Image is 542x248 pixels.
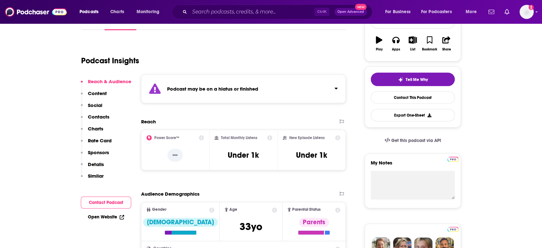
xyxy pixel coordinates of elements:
[392,48,400,51] div: Apps
[167,149,183,162] p: --
[289,136,325,140] h2: New Episode Listens
[520,5,534,19] img: User Profile
[406,77,428,82] span: Tell Me Why
[81,161,104,173] button: Details
[167,86,258,92] strong: Podcast may be on a hiatus or finished
[132,7,168,17] button: open menu
[141,119,156,125] h2: Reach
[438,32,455,55] button: Share
[81,149,109,161] button: Sponsors
[421,7,452,16] span: For Podcasters
[502,6,512,17] a: Show notifications dropdown
[141,191,199,197] h2: Audience Demographics
[447,226,459,232] a: Pro website
[137,7,159,16] span: Monitoring
[387,32,404,55] button: Apps
[410,48,415,51] div: List
[81,197,131,208] button: Contact Podcast
[529,5,534,10] svg: Add a profile image
[371,160,455,171] label: My Notes
[88,78,131,84] p: Reach & Audience
[404,32,421,55] button: List
[81,102,102,114] button: Social
[143,218,218,227] div: [DEMOGRAPHIC_DATA]
[520,5,534,19] button: Show profile menu
[190,7,314,17] input: Search podcasts, credits, & more...
[88,161,104,167] p: Details
[421,32,438,55] button: Bookmark
[240,220,262,233] span: 33 yo
[88,102,102,108] p: Social
[381,7,419,17] button: open menu
[154,136,179,140] h2: Power Score™
[417,7,461,17] button: open menu
[355,4,367,10] span: New
[110,7,124,16] span: Charts
[229,208,237,212] span: Age
[422,48,437,51] div: Bookmark
[81,126,103,137] button: Charts
[371,73,455,86] button: tell me why sparkleTell Me Why
[296,150,327,160] h3: Under 1k
[299,218,329,227] div: Parents
[5,6,67,18] img: Podchaser - Follow, Share and Rate Podcasts
[292,208,321,212] span: Parental Status
[371,109,455,121] button: Export One-Sheet
[461,7,485,17] button: open menu
[337,10,364,13] span: Open Advanced
[391,138,441,143] span: Get this podcast via API
[81,56,139,66] h1: Podcast Insights
[447,156,459,162] a: Pro website
[466,7,477,16] span: More
[88,90,107,96] p: Content
[385,7,411,16] span: For Business
[81,90,107,102] button: Content
[81,137,112,149] button: Rate Card
[371,32,387,55] button: Play
[376,48,383,51] div: Play
[447,157,459,162] img: Podchaser Pro
[314,8,329,16] span: Ctrl K
[221,136,257,140] h2: Total Monthly Listens
[81,173,104,185] button: Similar
[88,214,124,220] a: Open Website
[81,78,131,90] button: Reach & Audience
[520,5,534,19] span: Logged in as notablypr2
[228,150,259,160] h3: Under 1k
[447,227,459,232] img: Podchaser Pro
[398,77,403,82] img: tell me why sparkle
[88,173,104,179] p: Similar
[371,91,455,104] a: Contact This Podcast
[88,137,112,144] p: Rate Card
[75,7,107,17] button: open menu
[335,8,367,16] button: Open AdvancedNew
[152,208,166,212] span: Gender
[80,7,98,16] span: Podcasts
[486,6,497,17] a: Show notifications dropdown
[141,75,346,103] section: Click to expand status details
[81,114,109,126] button: Contacts
[178,4,378,19] div: Search podcasts, credits, & more...
[88,126,103,132] p: Charts
[106,7,128,17] a: Charts
[442,48,451,51] div: Share
[88,149,109,155] p: Sponsors
[88,114,109,120] p: Contacts
[379,133,446,148] a: Get this podcast via API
